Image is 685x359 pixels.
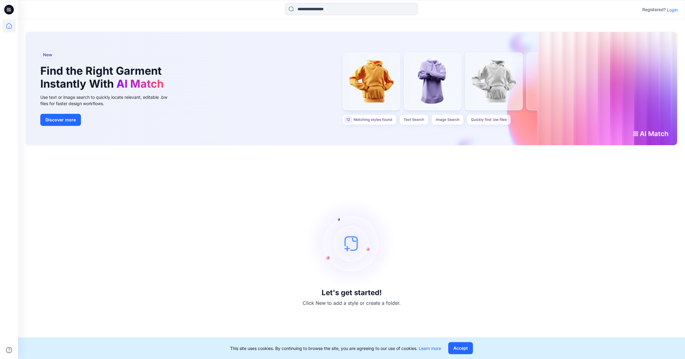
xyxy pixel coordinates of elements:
[448,342,473,354] button: Accept
[307,198,397,289] img: empty-state-image.svg
[303,299,401,307] p: Click New to add a style or create a folder.
[667,7,678,13] p: Login
[230,345,441,351] p: This site uses cookies. By continuing to browse the site, you are agreeing to our use of cookies.
[43,51,52,58] span: New
[40,94,176,107] div: Use text or image search to quickly locate relevant, editable .bw files for faster design workflows.
[419,346,441,351] a: Learn more
[116,77,164,90] span: AI Match
[642,6,666,13] p: Registered?
[322,289,382,297] h3: Let's get started!
[40,64,167,90] h1: Find the Right Garment Instantly With
[40,114,81,126] button: Discover more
